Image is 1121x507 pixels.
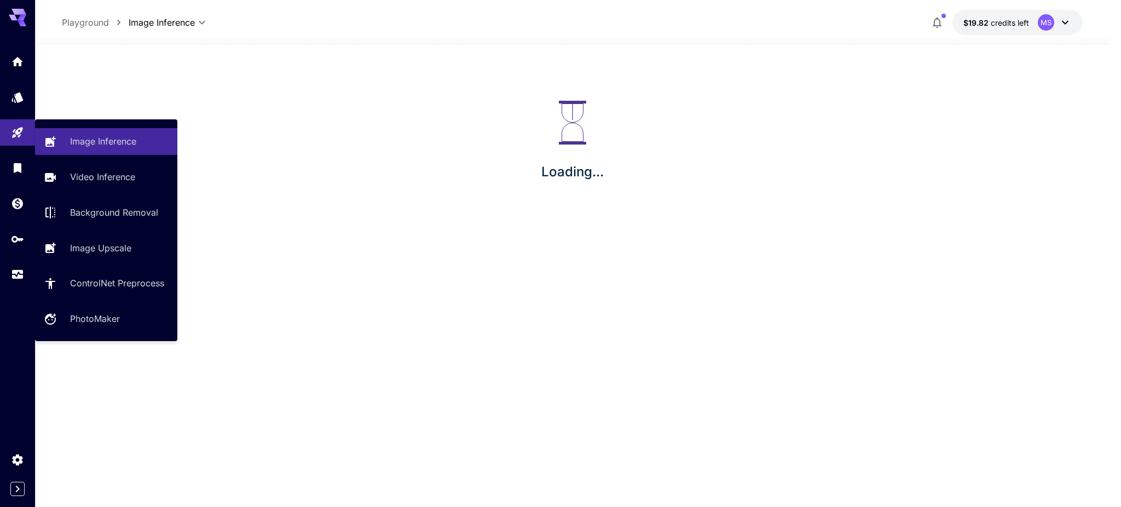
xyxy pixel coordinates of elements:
[963,17,1029,28] div: $19.81921
[70,135,136,148] p: Image Inference
[35,270,177,297] a: ControlNet Preprocess
[991,18,1029,27] span: credits left
[1038,14,1054,31] div: MS
[62,16,129,29] nav: breadcrumb
[35,128,177,155] a: Image Inference
[11,122,24,136] div: Playground
[11,197,24,210] div: Wallet
[70,206,158,219] p: Background Removal
[35,164,177,191] a: Video Inference
[35,306,177,332] a: PhotoMaker
[11,232,24,246] div: API Keys
[541,162,604,182] p: Loading...
[62,16,109,29] p: Playground
[129,16,195,29] span: Image Inference
[70,312,120,325] p: PhotoMaker
[35,234,177,261] a: Image Upscale
[11,90,24,104] div: Models
[10,482,25,496] button: Expand sidebar
[11,268,24,281] div: Usage
[11,161,24,175] div: Library
[11,453,24,466] div: Settings
[952,10,1083,35] button: $19.81921
[11,55,24,68] div: Home
[70,276,164,290] p: ControlNet Preprocess
[70,241,131,255] p: Image Upscale
[35,199,177,226] a: Background Removal
[70,170,135,183] p: Video Inference
[963,18,991,27] span: $19.82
